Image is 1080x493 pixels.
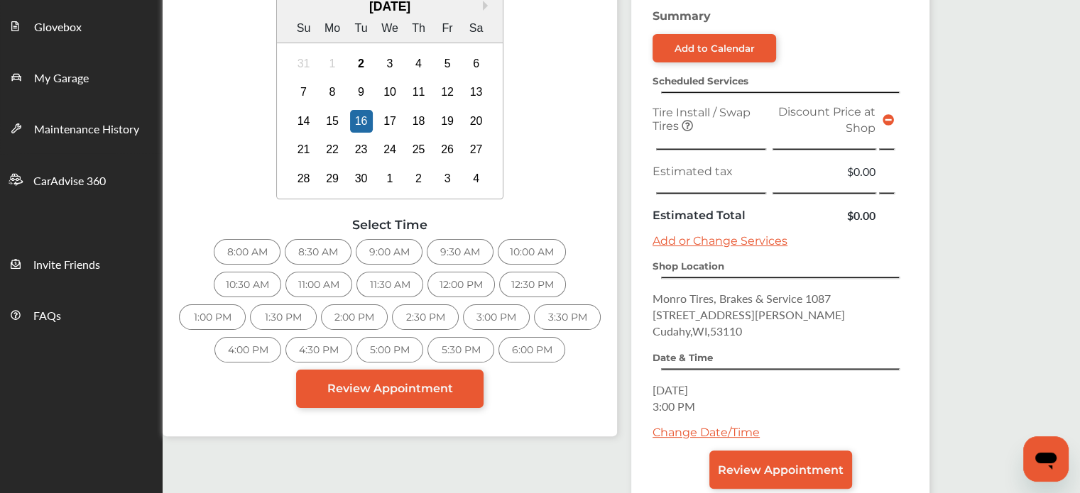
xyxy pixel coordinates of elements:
[321,81,344,104] div: Choose Monday, September 8th, 2025
[498,337,565,362] div: 6:00 PM
[289,49,491,193] div: month 2025-09
[408,81,430,104] div: Choose Thursday, September 11th, 2025
[653,9,711,23] strong: Summary
[436,81,459,104] div: Choose Friday, September 12th, 2025
[408,138,430,161] div: Choose Thursday, September 25th, 2025
[436,138,459,161] div: Choose Friday, September 26th, 2025
[34,18,82,37] span: Glovebox
[356,337,423,362] div: 5:00 PM
[293,138,315,161] div: Choose Sunday, September 21st, 2025
[378,138,401,161] div: Choose Wednesday, September 24th, 2025
[285,239,351,265] div: 8:30 AM
[34,121,139,139] span: Maintenance History
[321,304,388,330] div: 2:00 PM
[214,272,281,297] div: 10:30 AM
[293,17,315,40] div: Su
[769,160,879,183] td: $0.00
[499,272,566,297] div: 12:30 PM
[33,307,61,326] span: FAQs
[33,172,106,191] span: CarAdvise 360
[675,43,755,54] div: Add to Calendar
[34,70,89,88] span: My Garage
[408,167,430,190] div: Choose Thursday, October 2nd, 2025
[653,352,713,363] strong: Date & Time
[350,52,373,75] div: Choose Tuesday, September 2nd, 2025
[653,260,724,272] strong: Shop Location
[649,204,769,227] td: Estimated Total
[378,110,401,133] div: Choose Wednesday, September 17th, 2025
[436,52,459,75] div: Choose Friday, September 5th, 2025
[483,1,493,11] button: Next Month
[498,239,566,265] div: 10:00 AM
[321,110,344,133] div: Choose Monday, September 15th, 2025
[408,110,430,133] div: Choose Thursday, September 18th, 2025
[465,81,488,104] div: Choose Saturday, September 13th, 2025
[769,204,879,227] td: $0.00
[293,167,315,190] div: Choose Sunday, September 28th, 2025
[465,52,488,75] div: Choose Saturday, September 6th, 2025
[436,17,459,40] div: Fr
[534,304,601,330] div: 3:30 PM
[465,110,488,133] div: Choose Saturday, September 20th, 2025
[293,52,315,75] div: Not available Sunday, August 31st, 2025
[350,81,373,104] div: Choose Tuesday, September 9th, 2025
[350,167,373,190] div: Choose Tuesday, September 30th, 2025
[427,272,495,297] div: 12:00 PM
[427,239,493,265] div: 9:30 AM
[436,110,459,133] div: Choose Friday, September 19th, 2025
[177,217,603,232] div: Select Time
[653,426,760,439] a: Change Date/Time
[293,110,315,133] div: Choose Sunday, September 14th, 2025
[350,17,373,40] div: Tu
[653,382,688,398] span: [DATE]
[408,17,430,40] div: Th
[356,239,422,265] div: 9:00 AM
[214,239,280,265] div: 8:00 AM
[327,382,453,395] span: Review Appointment
[33,256,100,275] span: Invite Friends
[350,110,373,133] div: Choose Tuesday, September 16th, 2025
[653,106,751,133] span: Tire Install / Swap Tires
[179,304,246,330] div: 1:00 PM
[778,105,876,135] span: Discount Price at Shop
[653,323,742,339] span: Cudahy , WI , 53110
[321,17,344,40] div: Mo
[285,272,352,297] div: 11:00 AM
[408,52,430,75] div: Choose Thursday, September 4th, 2025
[1,51,162,102] a: My Garage
[356,272,423,297] div: 11:30 AM
[350,138,373,161] div: Choose Tuesday, September 23rd, 2025
[378,167,401,190] div: Choose Wednesday, October 1st, 2025
[1,102,162,153] a: Maintenance History
[293,81,315,104] div: Choose Sunday, September 7th, 2025
[250,304,317,330] div: 1:30 PM
[653,398,695,414] span: 3:00 PM
[463,304,530,330] div: 3:00 PM
[718,463,844,477] span: Review Appointment
[378,52,401,75] div: Choose Wednesday, September 3rd, 2025
[653,234,787,248] a: Add or Change Services
[653,290,831,306] span: Monro Tires, Brakes & Service 1087
[465,17,488,40] div: Sa
[392,304,459,330] div: 2:30 PM
[378,81,401,104] div: Choose Wednesday, September 10th, 2025
[1023,436,1069,482] iframe: Button to launch messaging window
[653,34,776,62] a: Add to Calendar
[465,167,488,190] div: Choose Saturday, October 4th, 2025
[321,167,344,190] div: Choose Monday, September 29th, 2025
[296,370,484,408] a: Review Appointment
[214,337,281,362] div: 4:00 PM
[465,138,488,161] div: Choose Saturday, September 27th, 2025
[649,160,769,183] td: Estimated tax
[436,167,459,190] div: Choose Friday, October 3rd, 2025
[427,337,494,362] div: 5:30 PM
[653,75,748,87] strong: Scheduled Services
[285,337,352,362] div: 4:30 PM
[321,138,344,161] div: Choose Monday, September 22nd, 2025
[321,52,344,75] div: Not available Monday, September 1st, 2025
[653,306,845,323] span: [STREET_ADDRESS][PERSON_NAME]
[709,450,852,489] a: Review Appointment
[378,17,401,40] div: We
